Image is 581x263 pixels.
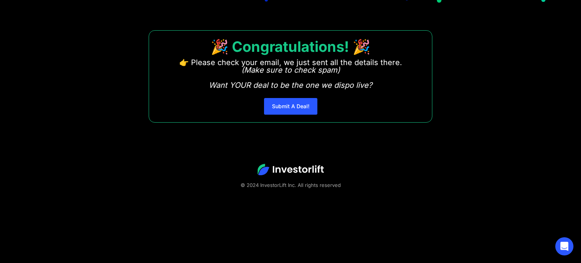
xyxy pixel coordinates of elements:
em: (Make sure to check spam) Want YOUR deal to be the one we dispo live? [209,65,372,90]
div: © 2024 InvestorLift Inc. All rights reserved [26,181,555,189]
p: 👉 Please check your email, we just sent all the details there. ‍ [179,59,402,89]
a: Submit A Deal! [264,98,317,115]
strong: 🎉 Congratulations! 🎉 [211,38,370,55]
div: Open Intercom Messenger [555,237,573,255]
